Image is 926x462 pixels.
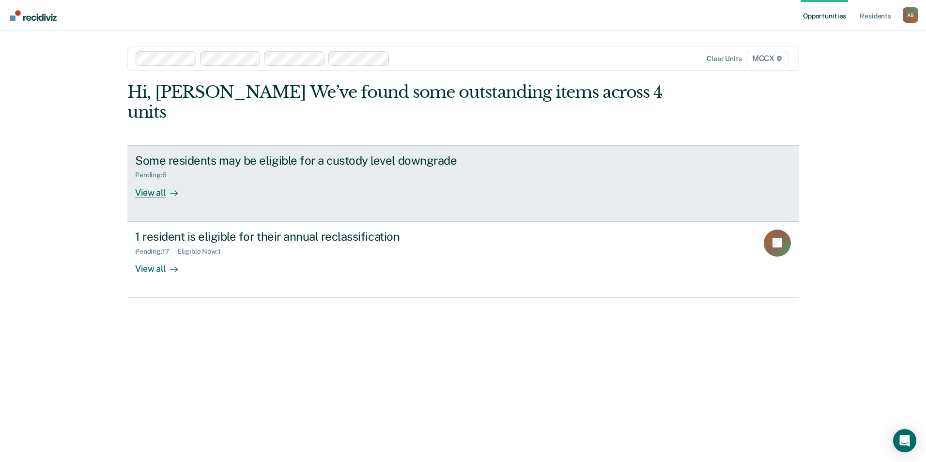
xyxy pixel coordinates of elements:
span: MCCX [746,51,788,66]
div: Pending : 6 [135,171,174,179]
a: 1 resident is eligible for their annual reclassificationPending:17Eligible Now:1View all [127,222,799,298]
div: Pending : 17 [135,247,177,256]
div: Some residents may be eligible for a custody level downgrade [135,154,475,168]
div: Open Intercom Messenger [893,429,916,452]
div: View all [135,255,189,274]
button: Profile dropdown button [903,7,918,23]
div: 1 resident is eligible for their annual reclassification [135,230,475,244]
div: Eligible Now : 1 [177,247,229,256]
div: Hi, [PERSON_NAME] We’ve found some outstanding items across 4 units [127,82,664,122]
a: Some residents may be eligible for a custody level downgradePending:6View all [127,145,799,222]
div: View all [135,179,189,198]
div: A B [903,7,918,23]
img: Recidiviz [10,10,57,21]
div: Clear units [707,55,742,63]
